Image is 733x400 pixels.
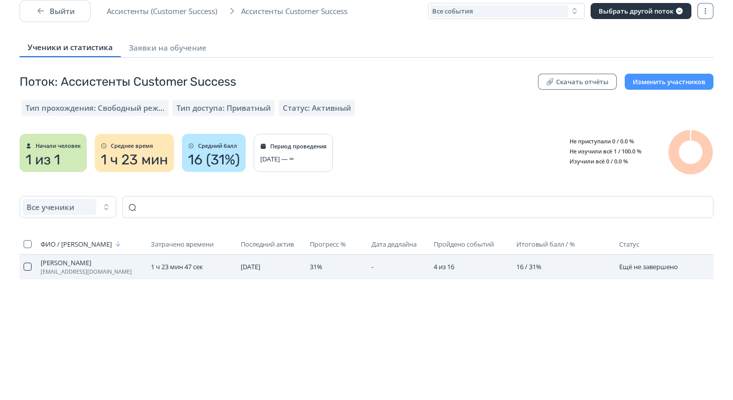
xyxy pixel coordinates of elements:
[562,157,628,165] span: Изучили всё 0 / 0.0 %
[591,3,691,19] button: Выбрать другой поток
[26,103,164,113] span: Тип прохождения: Свободный режим
[151,262,203,271] span: 1 ч 23 мин 47 сек
[372,262,374,271] span: -
[41,259,143,275] a: [PERSON_NAME][EMAIL_ADDRESS][DOMAIN_NAME]
[619,240,639,249] span: Статус
[41,259,143,267] span: [PERSON_NAME]
[28,42,113,52] span: Ученики и статистика
[270,143,326,149] span: Период проведения
[107,6,223,16] span: Ассистенты (Customer Success)
[434,240,494,248] span: Пройдено событий
[26,152,60,168] span: 1 из 1
[625,74,713,90] button: Изменить участников
[111,143,153,149] span: Среднее время
[432,7,473,15] span: Все события
[241,6,353,16] span: Ассистенты Customer Success
[41,269,143,275] span: [EMAIL_ADDRESS][DOMAIN_NAME]
[516,262,541,271] span: 16 / 31%
[434,238,496,250] button: Пройдено событий
[198,143,237,149] span: Средний балл
[241,238,296,250] button: Последний актив
[151,238,216,250] button: Затрачено времени
[428,3,585,19] button: Все события
[36,143,81,149] span: Начали человек
[283,103,351,113] span: Статус: Активный
[372,238,419,250] button: Дата дедлайна
[562,137,634,145] span: Не приступали 0 / 0.0 %
[41,238,124,250] button: ФИО / [PERSON_NAME]
[41,240,112,248] span: ФИО / [PERSON_NAME]
[310,240,346,248] span: Прогресс %
[176,103,271,113] span: Тип доступа: Приватный
[310,238,348,250] button: Прогресс %
[372,240,417,248] span: Дата дедлайна
[101,152,168,168] span: 1 ч 23 мин
[151,240,214,248] span: Затрачено времени
[538,74,617,90] button: Скачать отчёты
[260,155,294,163] span: [DATE] — ∞
[434,262,454,271] span: 4 из 16
[516,240,575,248] span: Итоговый балл / %
[188,152,240,168] span: 16 (31%)
[241,262,260,271] span: [DATE]
[310,262,322,271] span: 31%
[516,238,577,250] button: Итоговый балл / %
[27,202,74,212] span: Все ученики
[20,74,236,90] span: Поток: Ассистенты Customer Success
[562,147,642,155] span: Не изучили всё 1 / 100.0 %
[20,196,116,218] button: Все ученики
[241,240,294,248] span: Последний актив
[619,262,678,271] span: Ещё не завершено
[129,43,207,53] span: Заявки на обучение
